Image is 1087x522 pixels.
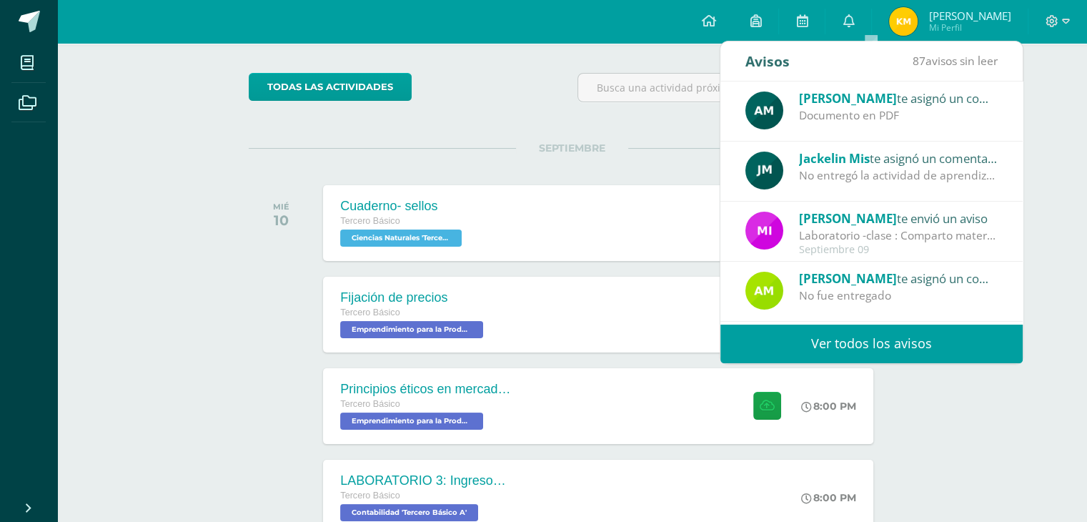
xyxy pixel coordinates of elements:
input: Busca una actividad próxima aquí... [578,74,895,102]
span: [PERSON_NAME] [928,9,1011,23]
div: No fue entregado [799,287,998,304]
img: 6e92675d869eb295716253c72d38e6e7.png [745,92,783,129]
div: Cuaderno- sellos [340,199,465,214]
span: Emprendimiento para la Productividad 'Tercero Básico A' [340,321,483,338]
span: Contabilidad 'Tercero Básico A' [340,504,478,521]
img: 7e81b91d9c4f7370959006918b9ae1e2.png [889,7,918,36]
div: Avisos [745,41,790,81]
img: e71b507b6b1ebf6fbe7886fc31de659d.png [745,212,783,250]
div: te asignó un comentario en 'LABORATORIO 2: Informe digital.' para 'Contabilidad' [799,89,998,107]
span: Jackelin Mis [799,150,870,167]
span: avisos sin leer [913,53,998,69]
div: te asignó un comentario en '7. Laboratorio No. 2 - Grafica , pendiente, y ecuación de la recta' p... [799,149,998,167]
div: Laboratorio -clase : Comparto material a trabajar [799,227,998,244]
span: [PERSON_NAME] [799,270,897,287]
div: te asignó un comentario en 'HT2-Abstracción' para 'TACs' [799,269,998,287]
span: Tercero Básico [340,216,399,226]
span: [PERSON_NAME] [799,210,897,227]
span: Tercero Básico [340,307,399,317]
span: Emprendimiento para la Productividad 'Tercero Básico A' [340,413,483,430]
div: te envió un aviso [799,209,998,227]
span: 87 [913,53,925,69]
div: Septiembre 09 [799,244,998,256]
div: MIÉ [273,202,289,212]
span: SEPTIEMBRE [516,142,628,154]
div: No entregó la actividad de aprendizaje solicitada en matemática . 0/10 pts [799,167,998,184]
span: Ciencias Naturales 'Tercero Básico A' [340,230,462,247]
div: 8:00 PM [801,491,856,504]
div: 8:00 PM [801,400,856,413]
div: 10 [273,212,289,229]
span: Tercero Básico [340,491,399,501]
a: todas las Actividades [249,73,412,101]
span: [PERSON_NAME] [799,90,897,107]
div: LABORATORIO 3: Ingresos y deducciones laborales. [340,473,512,488]
img: fb2ca82e8de93e60a5b7f1e46d7c79f5.png [745,272,783,310]
img: 6bd1f88eaa8f84a993684add4ac8f9ce.png [745,152,783,189]
div: Fijación de precios [340,290,487,305]
span: Mi Perfil [928,21,1011,34]
div: Documento en PDF [799,107,998,124]
span: Tercero Básico [340,399,399,409]
a: Ver todos los avisos [720,324,1023,363]
div: Principios éticos en mercadotecnia y publicidad [340,382,512,397]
